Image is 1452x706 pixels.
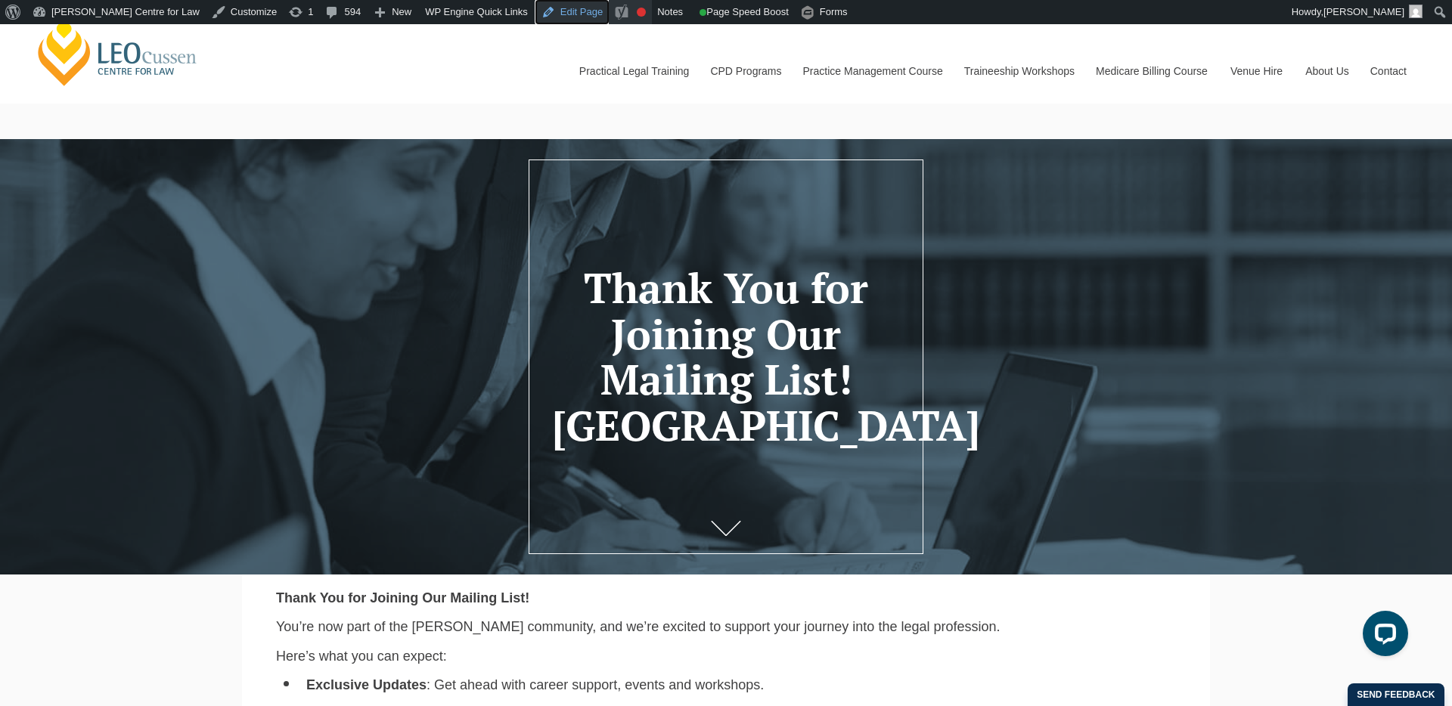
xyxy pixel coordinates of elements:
p: Here’s what you can expect: [276,648,1176,665]
a: Contact [1359,39,1418,104]
a: CPD Programs [699,39,791,104]
iframe: LiveChat chat widget [1351,605,1414,668]
a: Practical Legal Training [568,39,700,104]
a: Practice Management Course [792,39,953,104]
a: About Us [1294,39,1359,104]
strong: Thank You for Joining Our Mailing List! [276,590,529,605]
p: You’re now part of the [PERSON_NAME] community, and we’re excited to support your journey into th... [276,618,1176,636]
a: Medicare Billing Course [1084,39,1219,104]
li: : Get ahead with career support, events and workshops. [306,677,1176,694]
div: Focus keyphrase not set [637,8,646,17]
a: Venue Hire [1219,39,1294,104]
h1: Thank You for Joining Our Mailing List! [GEOGRAPHIC_DATA] [552,265,901,448]
a: [PERSON_NAME] Centre for Law [34,17,201,88]
span: [PERSON_NAME] [1323,6,1404,17]
strong: Exclusive Updates [306,677,427,692]
a: Traineeship Workshops [953,39,1084,104]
